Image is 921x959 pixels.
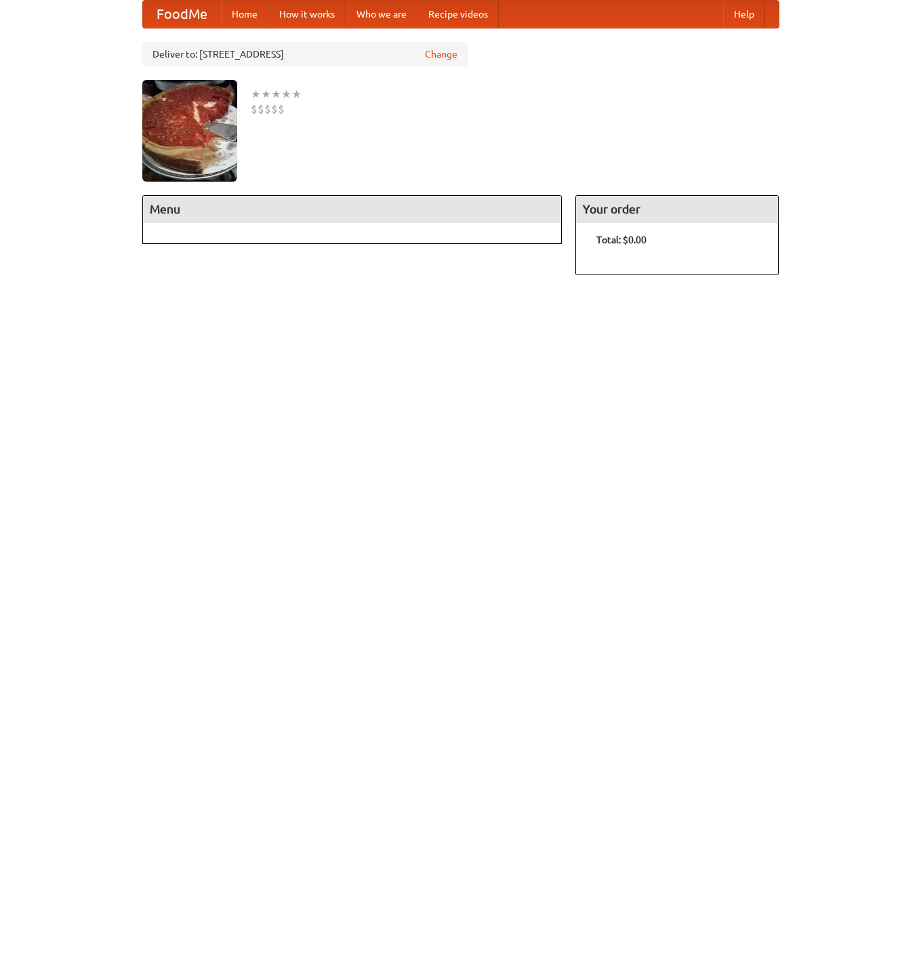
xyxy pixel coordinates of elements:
h4: Your order [576,196,778,223]
a: Recipe videos [417,1,499,28]
a: Who we are [346,1,417,28]
li: ★ [251,87,261,102]
div: Deliver to: [STREET_ADDRESS] [142,42,468,66]
li: $ [251,102,258,117]
li: $ [271,102,278,117]
li: ★ [261,87,271,102]
li: ★ [271,87,281,102]
a: How it works [268,1,346,28]
li: $ [264,102,271,117]
img: angular.jpg [142,80,237,182]
li: ★ [291,87,302,102]
li: ★ [281,87,291,102]
a: FoodMe [143,1,221,28]
li: $ [278,102,285,117]
b: Total: $0.00 [596,234,647,245]
a: Change [425,47,457,61]
h4: Menu [143,196,562,223]
a: Help [723,1,765,28]
a: Home [221,1,268,28]
li: $ [258,102,264,117]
